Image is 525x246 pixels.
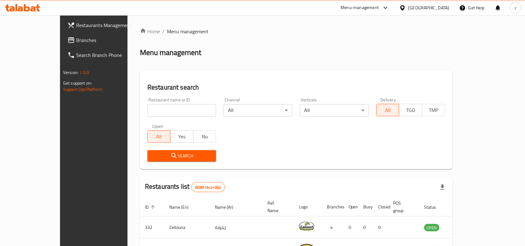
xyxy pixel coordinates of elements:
span: No [196,132,214,141]
div: Menu-management [341,4,379,12]
label: Delivery [381,98,396,102]
img: Zeitouna [299,218,314,234]
span: Menu management [167,28,208,35]
span: Search [152,152,211,160]
span: Name (En) [169,203,197,211]
h2: Restaurants list [145,182,225,192]
th: Branches [322,197,344,216]
td: 0 [374,216,388,239]
span: Name (Ar) [215,203,241,211]
div: [GEOGRAPHIC_DATA] [408,4,449,11]
a: Restaurants Management [63,18,148,33]
input: Search for restaurant name or ID.. [147,104,216,117]
a: Branches [63,33,148,48]
span: Yes [173,132,191,141]
td: 0 [359,216,374,239]
div: Total records count [191,182,225,192]
span: ID [145,203,157,211]
th: Open [344,197,359,216]
div: Export file [435,180,450,195]
span: Branches [76,36,143,44]
li: / [162,28,165,35]
a: Home [140,28,160,35]
span: All [379,106,397,115]
span: Restaurants Management [76,21,143,29]
span: OPEN [424,224,439,231]
span: 6089 record(s) [192,184,225,190]
span: TGO [402,106,420,115]
span: TMP [425,106,443,115]
button: All [376,104,399,116]
th: Closed [374,197,388,216]
span: Status [424,203,444,211]
h2: Restaurant search [147,83,445,92]
span: Version: [63,68,78,77]
button: No [193,130,216,143]
nav: breadcrumb [140,28,453,35]
button: Search [147,150,216,162]
td: زيتونة [210,216,262,239]
td: 332 [140,216,164,239]
div: All [224,104,292,117]
button: All [147,130,170,143]
th: Logo [294,197,322,216]
span: z [515,4,517,11]
span: POS group [393,199,412,214]
h2: Menu management [140,48,201,58]
button: Yes [170,130,193,143]
span: Search Branch Phone [76,51,143,59]
button: TGO [399,104,422,116]
label: Upsell [152,124,163,128]
th: Busy [359,197,374,216]
button: TMP [422,104,445,116]
span: Ref. Name [267,199,286,214]
span: 1.0.0 [79,68,89,77]
td: Zeitouna [164,216,210,239]
a: Search Branch Phone [63,48,148,63]
span: All [150,132,168,141]
a: Support.OpsPlatform [63,85,103,93]
td: 0 [344,216,359,239]
span: Get support on: [63,79,92,87]
div: All [300,104,369,117]
td: 4 [322,216,344,239]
